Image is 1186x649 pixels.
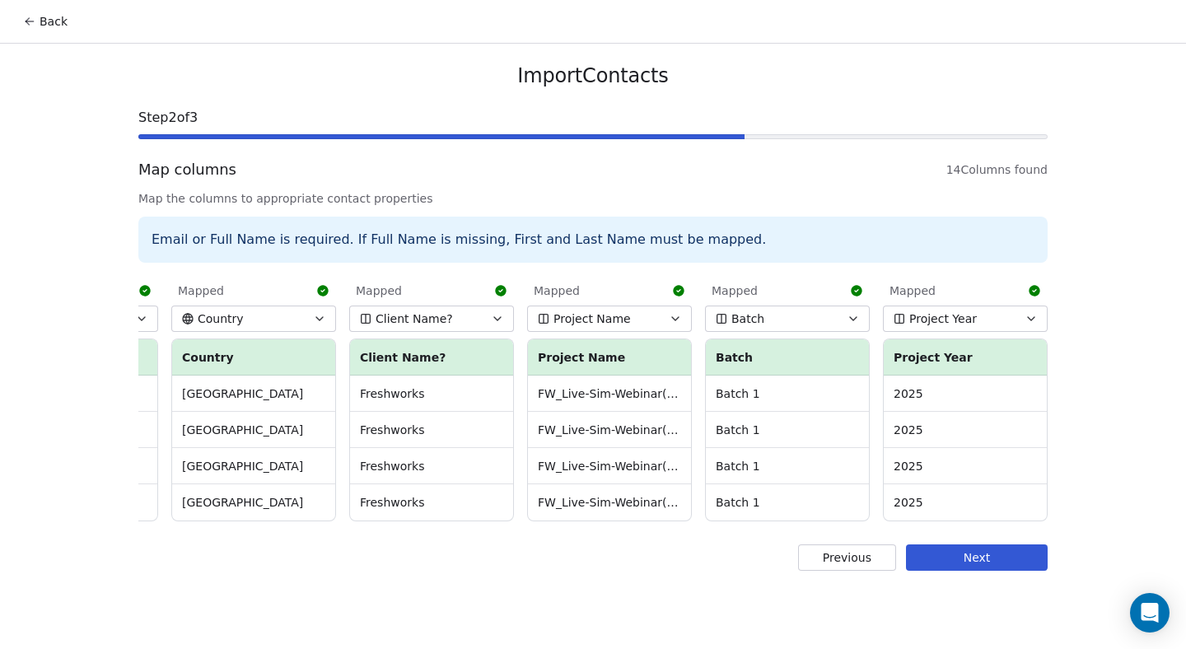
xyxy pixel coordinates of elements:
[172,448,335,484] td: [GEOGRAPHIC_DATA]
[528,448,691,484] td: FW_Live-Sim-Webinar([GEOGRAPHIC_DATA])26thAugust'2025
[172,484,335,521] td: [GEOGRAPHIC_DATA]
[706,376,869,412] td: Batch 1
[884,376,1047,412] td: 2025
[884,484,1047,521] td: 2025
[138,217,1048,263] div: Email or Full Name is required. If Full Name is missing, First and Last Name must be mapped.
[13,7,77,36] button: Back
[906,544,1048,571] button: Next
[138,190,1048,207] span: Map the columns to appropriate contact properties
[528,339,691,376] th: Project Name
[528,376,691,412] td: FW_Live-Sim-Webinar([GEOGRAPHIC_DATA])26thAugust'2025
[138,108,1048,128] span: Step 2 of 3
[198,310,244,327] span: Country
[731,310,764,327] span: Batch
[889,282,936,299] span: Mapped
[376,310,453,327] span: Client Name?
[1130,593,1170,633] div: Open Intercom Messenger
[946,161,1048,178] span: 14 Columns found
[798,544,896,571] button: Previous
[553,310,631,327] span: Project Name
[909,310,977,327] span: Project Year
[528,412,691,448] td: FW_Live-Sim-Webinar([GEOGRAPHIC_DATA])26thAugust'2025
[178,282,224,299] span: Mapped
[884,339,1047,376] th: Project Year
[172,412,335,448] td: [GEOGRAPHIC_DATA]
[534,282,580,299] span: Mapped
[350,376,513,412] td: Freshworks
[884,448,1047,484] td: 2025
[706,484,869,521] td: Batch 1
[172,376,335,412] td: [GEOGRAPHIC_DATA]
[517,63,668,88] span: Import Contacts
[706,448,869,484] td: Batch 1
[884,412,1047,448] td: 2025
[350,412,513,448] td: Freshworks
[706,339,869,376] th: Batch
[356,282,402,299] span: Mapped
[712,282,758,299] span: Mapped
[172,339,335,376] th: Country
[350,484,513,521] td: Freshworks
[350,339,513,376] th: Client Name?
[706,412,869,448] td: Batch 1
[138,159,236,180] span: Map columns
[528,484,691,521] td: FW_Live-Sim-Webinar([GEOGRAPHIC_DATA])26thAugust'2025
[350,448,513,484] td: Freshworks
